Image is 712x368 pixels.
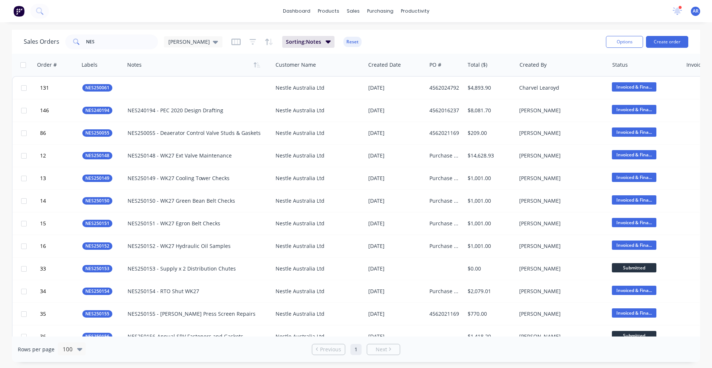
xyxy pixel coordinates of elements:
[127,61,142,69] div: Notes
[429,61,441,69] div: PO #
[128,333,263,340] div: NES250156-Annual SRV Fasteners and Gaskets
[85,288,109,295] span: NES250154
[85,310,109,318] span: NES250155
[468,107,511,114] div: $8,081.70
[286,38,321,46] span: Sorting: Notes
[519,265,601,272] div: [PERSON_NAME]
[368,310,423,318] div: [DATE]
[468,61,487,69] div: Total ($)
[368,152,423,159] div: [DATE]
[276,265,358,272] div: Nestle Australia Ltd
[128,220,263,227] div: NES250151 - WK27 Egron Belt Checks
[38,145,82,167] button: 12
[40,197,46,205] span: 14
[128,107,263,114] div: NES240194 - PEC 2020 Design Drafting
[40,129,46,137] span: 86
[368,129,423,137] div: [DATE]
[85,242,109,250] span: NES250152
[40,265,46,272] span: 33
[40,310,46,318] span: 35
[368,61,401,69] div: Created Date
[343,37,362,47] button: Reset
[24,38,59,45] h1: Sales Orders
[368,242,423,250] div: [DATE]
[82,220,112,227] button: NES250151
[468,152,511,159] div: $14,628.93
[468,84,511,92] div: $4,893.90
[468,288,511,295] div: $2,079.01
[612,263,656,272] span: Submitted
[38,303,82,325] button: 35
[128,152,263,159] div: NES250148 - WK27 Ext Valve Maintenance
[376,346,387,353] span: Next
[279,6,314,17] a: dashboard
[128,242,263,250] div: NES250152 - WK27 Hydraulic Oil Samples
[82,288,112,295] button: NES250154
[276,333,358,340] div: Nestle Australia Ltd
[85,333,109,340] span: NES250156
[468,175,511,182] div: $1,001.00
[468,197,511,205] div: $1,001.00
[519,288,601,295] div: [PERSON_NAME]
[468,310,511,318] div: $770.00
[85,175,109,182] span: NES250149
[519,107,601,114] div: [PERSON_NAME]
[85,129,109,137] span: NES250055
[40,288,46,295] span: 34
[468,242,511,250] div: $1,001.00
[519,197,601,205] div: [PERSON_NAME]
[468,129,511,137] div: $209.00
[429,107,460,114] div: 4562016237
[429,197,460,205] div: Purchase Order No.: 4561873234 Vendor No.: 100811230
[612,150,656,159] span: Invoiced & Fina...
[276,175,358,182] div: Nestle Australia Ltd
[429,310,460,318] div: 4562021169
[82,107,112,114] button: NES240194
[85,220,109,227] span: NES250151
[429,220,460,227] div: Purchase Order No.: 4561873234 Vendor No.: 100811230
[368,107,423,114] div: [DATE]
[38,167,82,189] button: 13
[519,333,601,340] div: [PERSON_NAME]
[312,346,345,353] a: Previous page
[368,333,423,340] div: [DATE]
[309,344,403,355] ul: Pagination
[693,8,699,14] span: AR
[38,77,82,99] button: 131
[276,152,358,159] div: Nestle Australia Ltd
[86,34,158,49] input: Search...
[82,84,112,92] button: NES250061
[82,333,112,340] button: NES250156
[82,265,112,272] button: NES250153
[612,218,656,227] span: Invoiced & Fina...
[429,242,460,250] div: Purchase Order No.: 4561873234 Vendor No.: 100811230
[38,325,82,348] button: 36
[520,61,547,69] div: Created By
[612,195,656,205] span: Invoiced & Fina...
[38,212,82,235] button: 15
[519,129,601,137] div: [PERSON_NAME]
[519,175,601,182] div: [PERSON_NAME]
[368,265,423,272] div: [DATE]
[40,152,46,159] span: 12
[612,286,656,295] span: Invoiced & Fina...
[38,258,82,280] button: 33
[128,288,263,295] div: NES250154 - RTO Shut WK27
[40,242,46,250] span: 16
[368,175,423,182] div: [DATE]
[612,241,656,250] span: Invoiced & Fina...
[82,152,112,159] button: NES250148
[612,127,656,137] span: Invoiced & Fina...
[363,6,397,17] div: purchasing
[37,61,57,69] div: Order #
[368,197,423,205] div: [DATE]
[368,220,423,227] div: [DATE]
[314,6,343,17] div: products
[82,197,112,205] button: NES250150
[320,346,341,353] span: Previous
[429,175,460,182] div: Purchase Order No.: 4561873234 Vendor No.: 100811230
[343,6,363,17] div: sales
[38,190,82,212] button: 14
[276,107,358,114] div: Nestle Australia Ltd
[82,61,98,69] div: Labels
